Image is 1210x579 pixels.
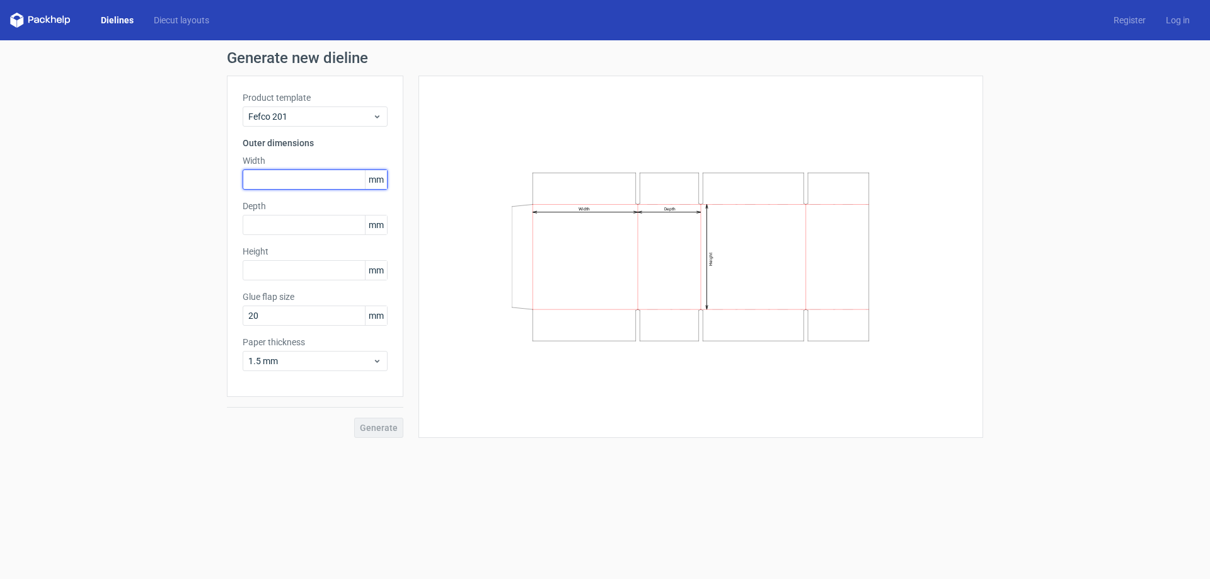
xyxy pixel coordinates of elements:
text: Depth [664,207,676,212]
h3: Outer dimensions [243,137,388,149]
label: Product template [243,91,388,104]
label: Width [243,154,388,167]
span: mm [365,170,387,189]
h1: Generate new dieline [227,50,983,66]
label: Height [243,245,388,258]
span: mm [365,215,387,234]
a: Diecut layouts [144,14,219,26]
text: Width [579,207,590,212]
span: mm [365,261,387,280]
a: Log in [1156,14,1200,26]
label: Paper thickness [243,336,388,348]
a: Dielines [91,14,144,26]
a: Register [1103,14,1156,26]
text: Height [708,253,713,266]
label: Depth [243,200,388,212]
label: Glue flap size [243,290,388,303]
span: mm [365,306,387,325]
span: Fefco 201 [248,110,372,123]
span: 1.5 mm [248,355,372,367]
